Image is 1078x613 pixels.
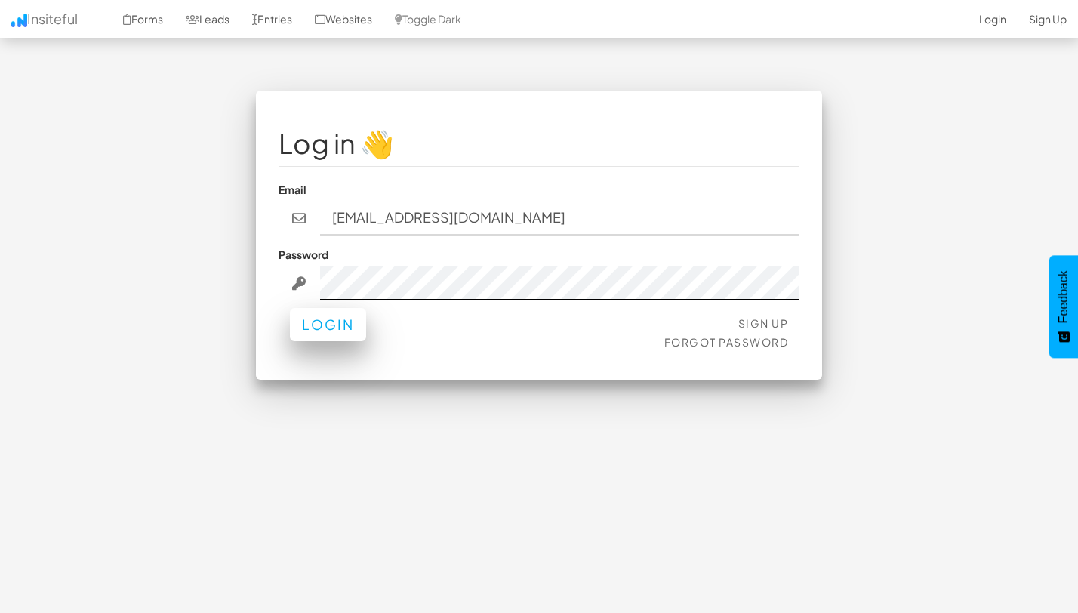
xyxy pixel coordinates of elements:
button: Login [290,308,366,341]
label: Password [279,247,328,262]
span: Feedback [1057,270,1070,323]
a: Forgot Password [664,335,789,349]
a: Sign Up [738,316,789,330]
button: Feedback - Show survey [1049,255,1078,358]
label: Email [279,182,306,197]
img: icon.png [11,14,27,27]
h1: Log in 👋 [279,128,799,159]
input: john@doe.com [320,201,800,236]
